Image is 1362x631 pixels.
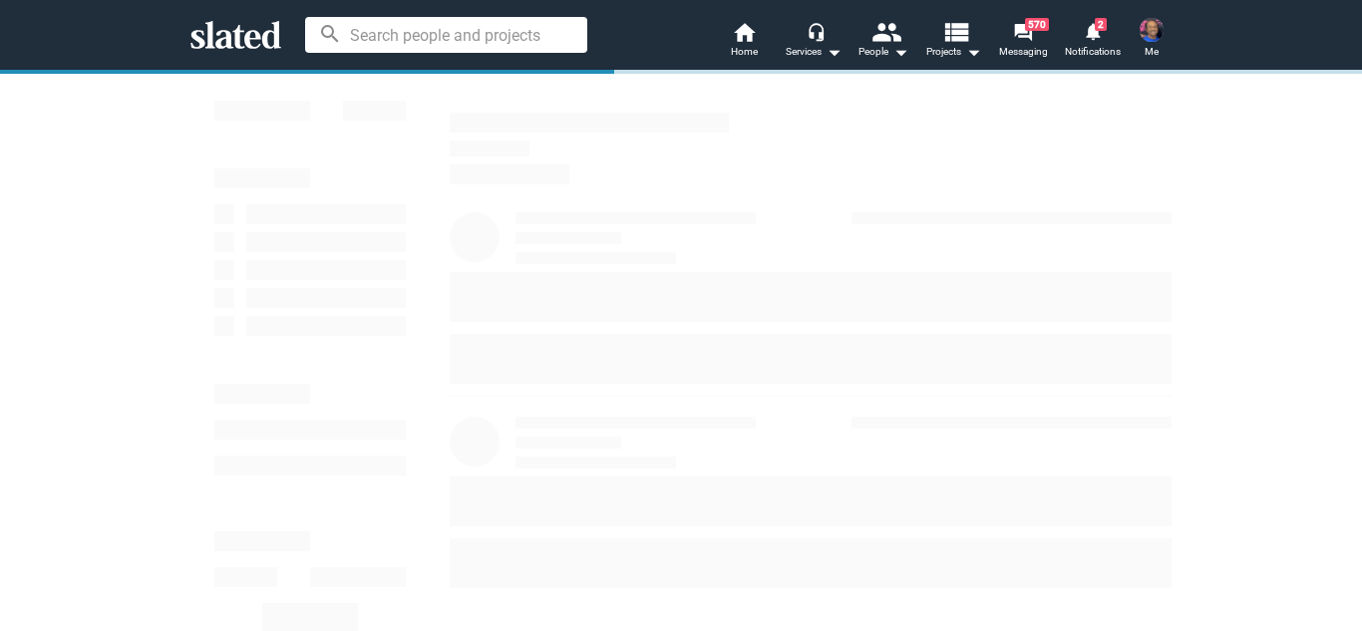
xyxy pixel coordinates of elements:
mat-icon: forum [1013,22,1032,41]
mat-icon: arrow_drop_down [961,40,985,64]
span: Messaging [999,40,1048,64]
div: People [858,40,908,64]
span: 2 [1095,18,1107,31]
mat-icon: home [732,20,756,44]
a: 570Messaging [988,20,1058,64]
mat-icon: people [871,17,900,46]
span: Projects [926,40,981,64]
button: Projects [918,20,988,64]
span: 570 [1025,18,1049,31]
mat-icon: headset_mic [807,22,825,40]
a: Home [709,20,779,64]
mat-icon: arrow_drop_down [888,40,912,64]
button: Horace WilsonMe [1128,14,1176,66]
input: Search people and projects [305,17,587,53]
a: 2Notifications [1058,20,1128,64]
button: People [849,20,918,64]
button: Services [779,20,849,64]
span: Me [1145,40,1159,64]
span: Notifications [1065,40,1121,64]
div: Services [786,40,842,64]
mat-icon: arrow_drop_down [822,40,846,64]
span: Home [731,40,758,64]
mat-icon: notifications [1083,21,1102,40]
img: Horace Wilson [1140,18,1164,42]
mat-icon: view_list [941,17,970,46]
